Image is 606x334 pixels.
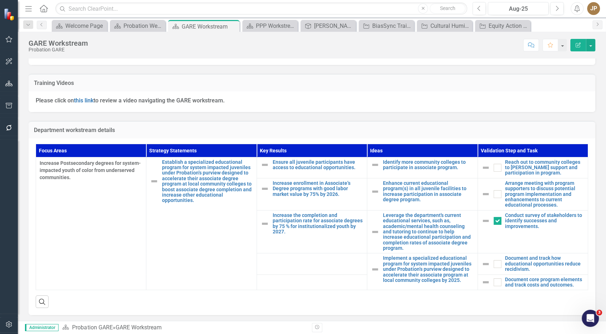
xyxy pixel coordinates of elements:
[302,21,354,30] a: [PERSON_NAME] Goals FY24-25
[25,324,59,331] span: Administrator
[244,21,296,30] a: PPP Workstream
[430,4,465,14] button: Search
[478,210,588,253] td: Double-Click to Edit Right Click for Context Menu
[489,21,529,30] div: Equity Action Team Form
[256,21,296,30] div: PPP Workstream
[481,163,490,172] img: Not Defined
[112,21,163,30] a: Probation Welcome Page
[587,2,600,15] button: JP
[62,324,307,332] div: »
[65,21,105,30] div: Welcome Page
[481,278,490,287] img: Not Defined
[367,157,478,178] td: Double-Click to Edit Right Click for Context Menu
[419,21,470,30] a: Cultural Humility Trainings
[29,47,88,52] div: Probation GARE
[367,210,478,253] td: Double-Click to Edit Right Click for Context Menu
[261,219,269,228] img: Not Defined
[383,181,474,203] a: Enhance current educational program(s) in all juvenile facilities to increase participation in as...
[505,160,584,176] a: Reach out to community colleges to [PERSON_NAME] support and participation in program.
[490,5,546,13] div: Aug-25
[273,181,363,197] a: Increase enrollment in Associate’s Degree programs with good labor market value by 75% by 2026.
[29,39,88,47] div: GARE Workstream
[257,157,367,178] td: Double-Click to Edit Right Click for Context Menu
[383,255,474,283] a: Implement a specialized educational program for system impacted juveniles under Probation’s purvi...
[123,21,163,30] div: Probation Welcome Page
[273,213,363,235] a: Increase the completion and participation rate for associate degrees by 75 % for institutionalize...
[72,324,112,331] a: Probation GARE
[505,255,584,272] a: Document and track how educational opportunities reduce recidivism.
[430,21,470,30] div: Cultural Humility Trainings
[371,187,379,196] img: Not Defined
[55,2,467,15] input: Search ClearPoint...
[314,21,354,30] div: [PERSON_NAME] Goals FY24-25
[36,97,225,104] strong: Please click on to review a video navigating the GARE workstream.
[383,160,474,171] a: Identify more community colleges to participate in associate program.
[261,184,269,193] img: Not Defined
[478,253,588,274] td: Double-Click to Edit Right Click for Context Menu
[481,260,490,268] img: Not Defined
[273,160,363,171] a: Ensure all juvenile participants have access to educational opportunities.
[371,265,379,274] img: Not Defined
[477,21,529,30] a: Equity Action Team Form
[150,177,158,186] img: Not Defined
[478,178,588,210] td: Double-Click to Edit Right Click for Context Menu
[182,22,238,31] div: GARE Workstream
[478,274,588,290] td: Double-Click to Edit Right Click for Context Menu
[54,21,105,30] a: Welcome Page
[505,277,584,288] a: Document core program elements and track costs and outcomes.
[36,157,146,290] td: Double-Click to Edit
[440,5,455,11] span: Search
[367,178,478,210] td: Double-Click to Edit Right Click for Context Menu
[505,213,584,229] a: Conduct survey of stakeholders to identify successes and improvements.
[505,181,584,208] a: Arrange meeting with program supporters to discuss potential program implementation and enhanceme...
[488,2,549,15] button: Aug-25
[115,324,161,331] div: GARE Workstream
[34,127,590,133] h3: Department workstream details
[257,210,367,253] td: Double-Click to Edit Right Click for Context Menu
[257,178,367,210] td: Double-Click to Edit Right Click for Context Menu
[34,80,590,86] h3: Training Videos
[371,228,379,236] img: Not Defined
[582,310,599,327] iframe: Intercom live chat
[162,160,253,203] a: Establish a specialized educational program for system impacted juveniles under Probation’s purvi...
[74,97,94,104] a: this link
[481,217,490,225] img: Not Defined
[40,160,142,181] span: Increase Postsecondary degrees for system-impacted youth of color from underserved communities.
[372,21,412,30] div: BiasSync Trainings
[360,21,412,30] a: BiasSync Trainings
[478,157,588,178] td: Double-Click to Edit Right Click for Context Menu
[367,253,478,290] td: Double-Click to Edit Right Click for Context Menu
[146,157,257,290] td: Double-Click to Edit Right Click for Context Menu
[4,8,16,21] img: ClearPoint Strategy
[383,213,474,251] a: Leverage the department's current educational services, such as, academic/mental health counselin...
[481,190,490,198] img: Not Defined
[261,161,269,169] img: Not Defined
[596,310,602,315] span: 3
[371,161,379,169] img: Not Defined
